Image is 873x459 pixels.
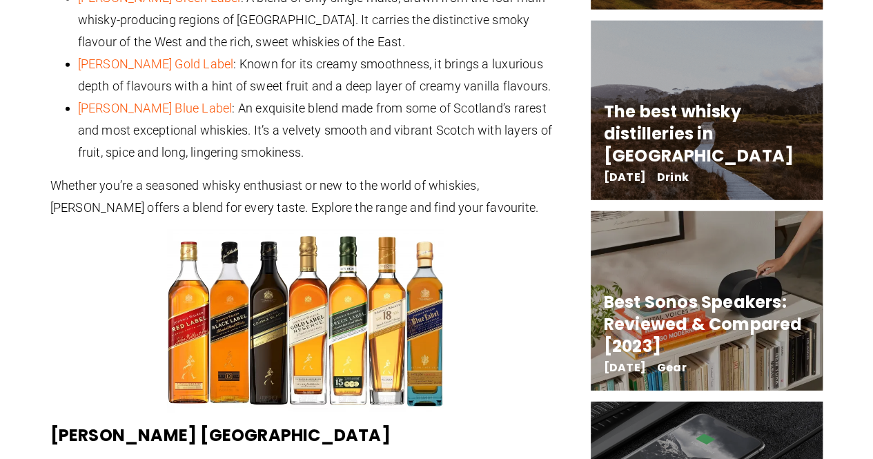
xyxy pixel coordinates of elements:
a: The best whisky distilleries in [GEOGRAPHIC_DATA] [603,100,793,167]
h3: [PERSON_NAME] [GEOGRAPHIC_DATA] [50,424,561,447]
a: [PERSON_NAME] Blue Label [78,101,233,115]
a: Best Sonos Speakers: Reviewed & Compared [2023] [603,291,802,358]
span: [DATE] [603,363,645,373]
li: : Known for its creamy smoothness, it brings a luxurious depth of flavours with a hint of sweet f... [78,53,561,97]
a: Drink [657,169,689,185]
a: Gear [657,360,687,375]
li: : An exquisite blend made from some of Scotland’s rarest and most exceptional whiskies. It’s a ve... [78,97,561,164]
span: [DATE] [603,173,645,182]
a: [PERSON_NAME] Gold Label [78,57,234,71]
img: Johnnie Walker Range [167,230,443,414]
p: Whether you’re a seasoned whisky enthusiast or new to the world of whiskies, [PERSON_NAME] offers... [50,175,561,219]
